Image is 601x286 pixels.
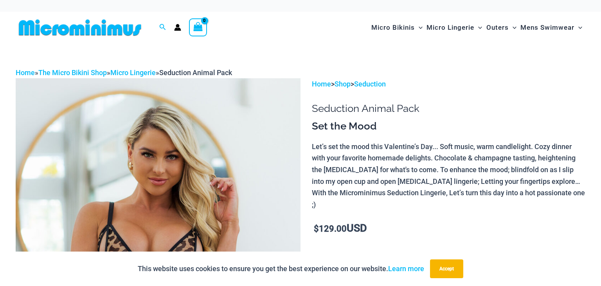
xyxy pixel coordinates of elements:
[314,224,347,234] bdi: 129.00
[369,16,425,40] a: Micro BikinisMenu ToggleMenu Toggle
[415,18,423,38] span: Menu Toggle
[189,18,207,36] a: View Shopping Cart, empty
[312,103,585,115] h1: Seduction Animal Pack
[518,16,584,40] a: Mens SwimwearMenu ToggleMenu Toggle
[38,68,107,77] a: The Micro Bikini Shop
[159,23,166,32] a: Search icon link
[16,68,232,77] span: » » »
[312,120,585,133] h3: Set the Mood
[138,263,424,275] p: This website uses cookies to ensure you get the best experience on our website.
[312,78,585,90] p: > >
[371,18,415,38] span: Micro Bikinis
[159,68,232,77] span: Seduction Animal Pack
[312,223,585,235] p: USD
[354,80,386,88] a: Seduction
[474,18,482,38] span: Menu Toggle
[368,14,585,41] nav: Site Navigation
[174,24,181,31] a: Account icon link
[312,141,585,210] p: Let’s set the mood this Valentine’s Day... Soft music, warm candlelight. Cozy dinner with your fa...
[574,18,582,38] span: Menu Toggle
[430,259,463,278] button: Accept
[484,16,518,40] a: OutersMenu ToggleMenu Toggle
[425,16,484,40] a: Micro LingerieMenu ToggleMenu Toggle
[388,264,424,273] a: Learn more
[110,68,156,77] a: Micro Lingerie
[16,19,144,36] img: MM SHOP LOGO FLAT
[509,18,516,38] span: Menu Toggle
[16,68,35,77] a: Home
[312,80,331,88] a: Home
[520,18,574,38] span: Mens Swimwear
[486,18,509,38] span: Outers
[314,224,319,234] span: $
[426,18,474,38] span: Micro Lingerie
[335,80,351,88] a: Shop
